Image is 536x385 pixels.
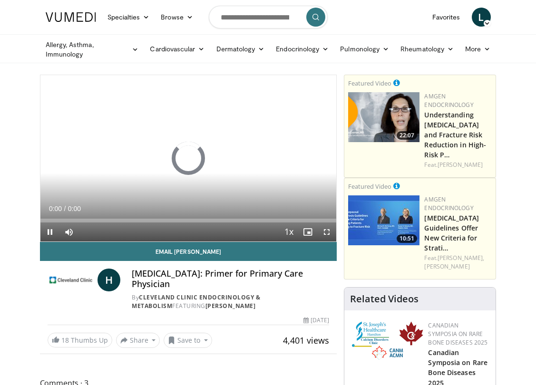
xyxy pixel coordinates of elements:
div: By FEATURING [132,293,329,310]
a: [PERSON_NAME] [438,161,483,169]
a: 18 Thumbs Up [48,333,112,347]
h4: [MEDICAL_DATA]: Primer for Primary Care Physician [132,269,329,289]
button: Fullscreen [317,222,336,241]
span: / [64,205,66,212]
img: 7b525459-078d-43af-84f9-5c25155c8fbb.png.150x105_q85_crop-smart_upscale.jpg [348,195,419,245]
a: More [459,39,496,58]
small: Featured Video [348,79,391,87]
a: Amgen Endocrinology [424,195,473,212]
span: 0:00 [49,205,62,212]
a: Rheumatology [395,39,459,58]
a: Specialties [102,8,156,27]
button: Playback Rate [279,222,298,241]
span: 4,401 views [283,335,329,346]
img: 59b7dea3-8883-45d6-a110-d30c6cb0f321.png.150x105_q85_autocrop_double_scale_upscale_version-0.2.png [352,321,423,360]
a: 22:07 [348,92,419,142]
a: Endocrinology [270,39,334,58]
video-js: Video Player [40,75,337,241]
div: [DATE] [303,316,329,325]
a: [MEDICAL_DATA] Guidelines Offer New Criteria for Strati… [424,213,478,252]
input: Search topics, interventions [209,6,328,29]
div: Feat. [424,161,492,169]
a: Browse [155,8,199,27]
a: Amgen Endocrinology [424,92,473,109]
div: Progress Bar [40,219,337,222]
a: Understanding [MEDICAL_DATA] and Fracture Risk Reduction in High-Risk P… [424,110,486,159]
a: Canadian Symposia on Rare Bone Diseases 2025 [428,321,487,346]
a: Favorites [427,8,466,27]
button: Share [116,333,160,348]
img: c9a25db3-4db0-49e1-a46f-17b5c91d58a1.png.150x105_q85_crop-smart_upscale.png [348,92,419,142]
button: Pause [40,222,59,241]
a: Cardiovascular [144,39,210,58]
a: L [472,8,491,27]
span: 18 [61,336,69,345]
a: H [97,269,120,291]
span: 10:51 [397,234,417,243]
a: Email [PERSON_NAME] [40,242,337,261]
a: Cleveland Clinic Endocrinology & Metabolism [132,293,260,310]
a: Allergy, Asthma, Immunology [40,40,145,59]
div: Feat. [424,254,492,271]
small: Featured Video [348,182,391,191]
img: VuMedi Logo [46,12,96,22]
button: Save to [164,333,212,348]
a: [PERSON_NAME], [438,254,484,262]
a: Pulmonology [334,39,395,58]
span: 22:07 [397,131,417,140]
button: Mute [59,222,78,241]
a: Dermatology [211,39,271,58]
a: [PERSON_NAME] [424,262,469,270]
img: Cleveland Clinic Endocrinology & Metabolism [48,269,94,291]
h4: Related Videos [350,293,419,305]
span: 0:00 [68,205,81,212]
a: 10:51 [348,195,419,245]
button: Enable picture-in-picture mode [298,222,317,241]
a: [PERSON_NAME] [205,302,256,310]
